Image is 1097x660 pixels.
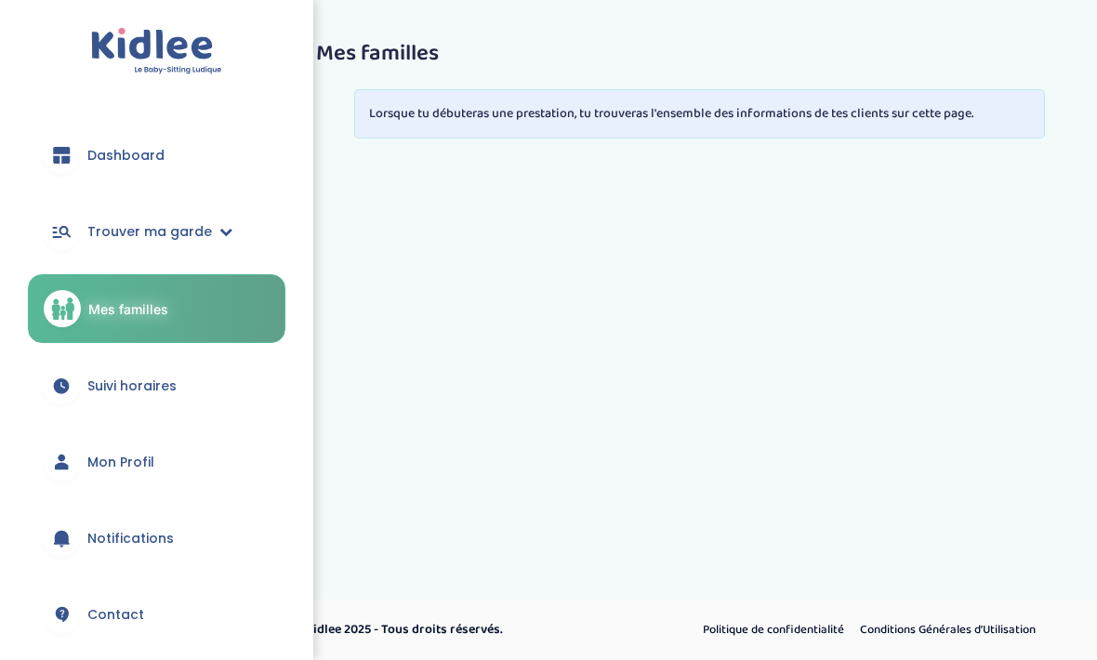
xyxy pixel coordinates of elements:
span: Contact [87,605,144,625]
p: © Kidlee 2025 - Tous droits réservés. [294,620,628,640]
a: Mes familles [28,274,285,343]
a: Dashboard [28,122,285,189]
span: Dashboard [87,146,165,165]
a: Conditions Générales d’Utilisation [853,618,1042,642]
a: Contact [28,581,285,648]
a: Trouver ma garde [28,198,285,265]
span: Mon Profil [87,453,154,472]
h3: Mes familles [316,42,1083,66]
span: Trouver ma garde [87,222,212,242]
span: Notifications [87,529,174,548]
a: Notifications [28,505,285,572]
a: Politique de confidentialité [696,618,851,642]
span: Mes familles [88,299,168,319]
p: Lorsque tu débuteras une prestation, tu trouveras l'ensemble des informations de tes clients sur ... [369,104,1030,124]
a: Mon Profil [28,429,285,495]
a: Suivi horaires [28,352,285,419]
span: Suivi horaires [87,376,177,396]
img: logo.svg [91,28,222,75]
